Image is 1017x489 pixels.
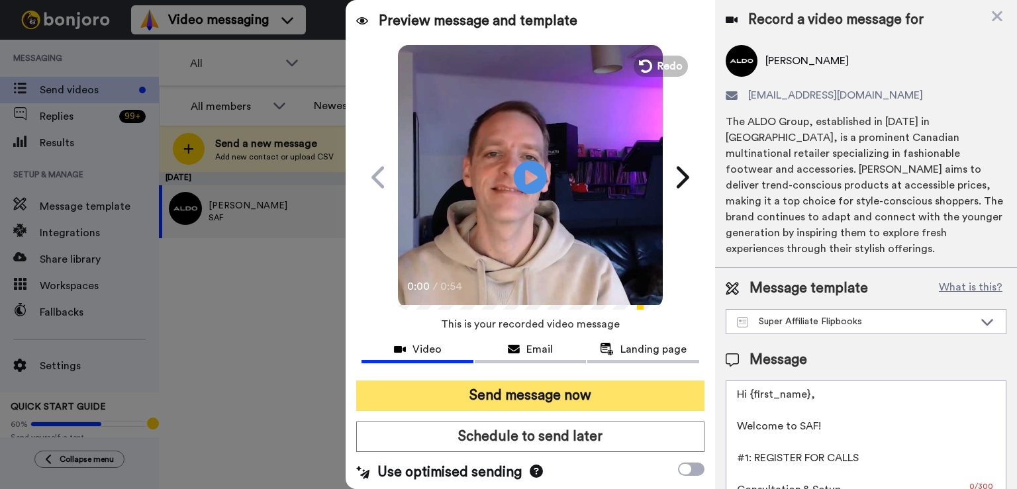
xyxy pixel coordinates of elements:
[441,310,620,339] span: This is your recorded video message
[433,279,438,294] span: /
[412,341,442,357] span: Video
[748,87,923,103] span: [EMAIL_ADDRESS][DOMAIN_NAME]
[356,422,704,452] button: Schedule to send later
[726,114,1006,257] div: The ALDO Group, established in [DATE] in [GEOGRAPHIC_DATA], is a prominent Canadian multinational...
[750,279,868,298] span: Message template
[750,350,807,370] span: Message
[377,463,522,482] span: Use optimised sending
[440,279,463,294] span: 0:54
[407,279,430,294] span: 0:00
[620,341,687,357] span: Landing page
[356,380,704,411] button: Send message now
[935,279,1006,298] button: What is this?
[737,315,974,328] div: Super Affiliate Flipbooks
[526,341,553,357] span: Email
[737,317,748,328] img: Message-temps.svg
